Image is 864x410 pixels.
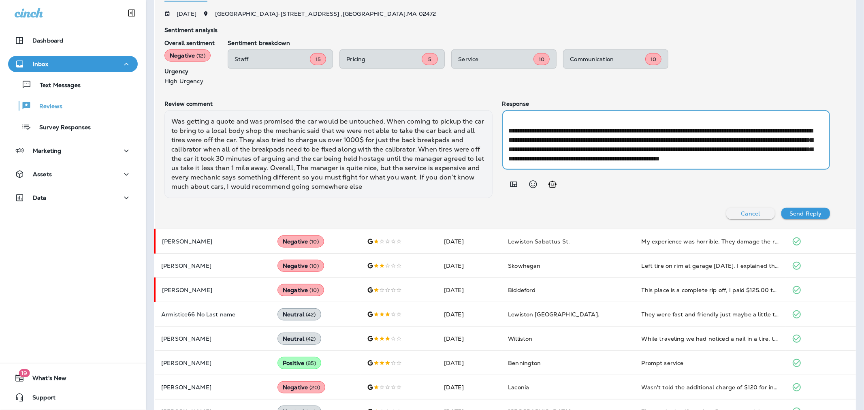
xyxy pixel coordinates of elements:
button: Dashboard [8,32,138,49]
div: Wasn't told the additional charge of $120 for installing 20 inch tires. If I had my glasses with ... [642,383,779,391]
div: Prompt service [642,359,779,367]
div: This place is a complete rip off, I paid $125.00 to replace a fuse for my cigarette lighters in m... [642,286,779,294]
button: Generate AI response [544,176,561,192]
p: [PERSON_NAME] [162,287,265,293]
span: 10 [539,56,544,63]
div: They were fast and friendly just maybe a little to fast. Car was misfiring and the dashboard lit ... [642,310,779,318]
td: [DATE] [437,278,501,302]
span: 19 [19,369,30,377]
button: Select an emoji [525,176,541,192]
p: Cancel [741,210,760,217]
p: Overall sentiment [164,40,215,46]
span: Lewiston [GEOGRAPHIC_DATA]. [508,311,599,318]
div: Left tire on rim at garage on Saturday. I explained that I’d had a flat on the same tire 1 week p... [642,262,779,270]
div: Negative [277,381,325,393]
span: 15 [316,56,321,63]
p: Survey Responses [31,124,91,132]
button: Assets [8,166,138,182]
div: Neutral [277,333,321,345]
p: Sentiment breakdown [228,40,830,46]
p: Armistice66 No Last name [161,311,265,318]
p: [PERSON_NAME] [161,263,265,269]
div: Negative [277,235,324,248]
td: [DATE] [437,351,501,375]
button: Support [8,389,138,406]
div: My experience was horrible. They damage the roof of my car and would not admit it. I will make su... [642,237,779,246]
button: Add in a premade template [506,176,522,192]
td: [DATE] [437,254,501,278]
td: [DATE] [437,229,501,254]
p: Service [458,56,533,62]
span: ( 20 ) [309,384,320,391]
span: Laconia [508,384,529,391]
span: ( 42 ) [306,311,316,318]
div: Was getting a quote and was promised the car would be untouched. When coming to pickup the car to... [164,110,493,198]
p: [PERSON_NAME] [161,360,265,366]
span: ( 10 ) [309,263,319,269]
div: Neutral [277,308,321,320]
p: Pricing [346,56,422,62]
p: Review comment [164,100,493,107]
td: [DATE] [437,327,501,351]
p: Staff [235,56,310,62]
p: [PERSON_NAME] [162,238,265,245]
p: Response [502,100,830,107]
span: Skowhegan [508,262,540,269]
button: Reviews [8,97,138,114]
p: [PERSON_NAME] [161,335,265,342]
p: [PERSON_NAME] [161,384,265,391]
span: ( 12 ) [196,52,205,59]
div: Negative [277,284,324,296]
button: Inbox [8,56,138,72]
button: Marketing [8,143,138,159]
button: Send Reply [781,208,830,219]
td: [DATE] [437,375,501,399]
span: ( 10 ) [309,238,319,245]
span: 5 [428,56,431,63]
p: Urgency [164,68,215,75]
button: 19What's New [8,370,138,386]
p: [DATE] [177,11,196,17]
span: ( 10 ) [309,287,319,294]
button: Survey Responses [8,118,138,135]
p: High Urgency [164,78,215,84]
p: Communication [570,56,645,62]
span: 10 [651,56,656,63]
p: Assets [33,171,52,177]
div: Negative [164,49,211,62]
button: Cancel [726,208,775,219]
p: Reviews [31,103,62,111]
p: Dashboard [32,37,63,44]
span: Biddeford [508,286,535,294]
span: Bennington [508,359,541,367]
span: [GEOGRAPHIC_DATA] - [STREET_ADDRESS] , [GEOGRAPHIC_DATA] , MA 02472 [215,10,436,17]
td: [DATE] [437,302,501,327]
button: Data [8,190,138,206]
p: Inbox [33,61,48,67]
div: Positive [277,357,321,369]
span: ( 85 ) [306,360,316,367]
div: Negative [277,260,324,272]
button: Collapse Sidebar [120,5,143,21]
div: While traveling we had noticed a nail in a tire, they were very accommodating and efficient while... [642,335,779,343]
p: Marketing [33,147,61,154]
span: Support [24,394,55,404]
span: ( 42 ) [306,335,316,342]
span: Williston [508,335,532,342]
p: Data [33,194,47,201]
p: Send Reply [789,210,821,217]
span: Lewiston Sabattus St. [508,238,570,245]
button: Text Messages [8,76,138,93]
span: What's New [24,375,66,384]
p: Sentiment analysis [164,27,830,33]
p: Text Messages [32,82,81,90]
